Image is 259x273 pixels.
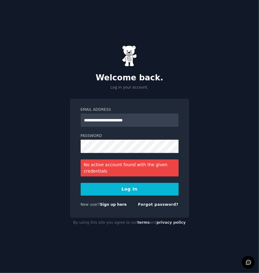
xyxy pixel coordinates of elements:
label: Password [81,133,179,139]
div: No active account found with the given credentials [81,159,179,177]
h2: Welcome back. [70,73,189,83]
img: Gummy Bear [122,45,137,67]
button: Log In [81,183,179,196]
a: Sign up here [100,202,127,207]
a: Forgot password? [138,202,179,207]
p: Log in your account. [70,85,189,90]
a: terms [137,220,149,225]
a: privacy policy [157,220,186,225]
label: Email Address [81,107,179,113]
span: New user? [81,202,100,207]
div: By using this site you agree to our and [70,218,189,228]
